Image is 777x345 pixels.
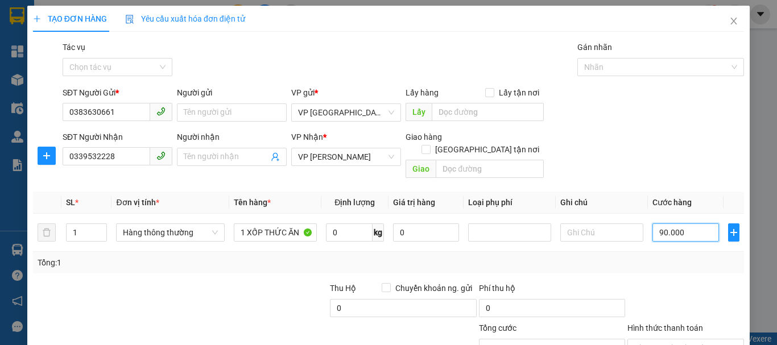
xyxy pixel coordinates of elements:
[291,86,401,99] div: VP gửi
[334,198,375,207] span: Định lượng
[464,192,556,214] th: Loại phụ phí
[391,282,477,294] span: Chuyển khoản ng. gửi
[38,223,56,242] button: delete
[234,223,317,242] input: VD: Bàn, Ghế
[432,103,544,121] input: Dọc đường
[116,198,159,207] span: Đơn vị tính
[177,131,287,143] div: Người nhận
[271,152,280,161] span: user-add
[393,223,460,242] input: 0
[38,147,56,165] button: plus
[38,256,301,269] div: Tổng: 1
[330,284,356,293] span: Thu Hộ
[406,132,442,142] span: Giao hàng
[393,198,435,207] span: Giá trị hàng
[652,198,692,207] span: Cước hàng
[33,15,41,23] span: plus
[577,43,612,52] label: Gán nhãn
[63,86,172,99] div: SĐT Người Gửi
[63,131,172,143] div: SĐT Người Nhận
[729,228,739,237] span: plus
[66,198,75,207] span: SL
[123,224,217,241] span: Hàng thông thường
[729,16,738,26] span: close
[560,223,643,242] input: Ghi Chú
[436,160,544,178] input: Dọc đường
[431,143,544,156] span: [GEOGRAPHIC_DATA] tận nơi
[125,15,134,24] img: icon
[38,151,55,160] span: plus
[234,198,271,207] span: Tên hàng
[406,160,436,178] span: Giao
[406,88,439,97] span: Lấy hàng
[156,107,166,116] span: phone
[627,323,703,332] label: Hình thức thanh toán
[177,86,287,99] div: Người gửi
[125,14,245,23] span: Yêu cầu xuất hóa đơn điện tử
[479,323,516,332] span: Tổng cước
[33,14,107,23] span: TẠO ĐƠN HÀNG
[373,223,384,242] span: kg
[406,103,432,121] span: Lấy
[63,43,85,52] label: Tác vụ
[291,132,323,142] span: VP Nhận
[298,148,394,165] span: VP Hoàng Liệt
[494,86,544,99] span: Lấy tận nơi
[728,223,739,242] button: plus
[298,104,394,121] span: VP Bình Lộc
[556,192,648,214] th: Ghi chú
[718,6,750,38] button: Close
[479,282,625,299] div: Phí thu hộ
[156,151,166,160] span: phone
